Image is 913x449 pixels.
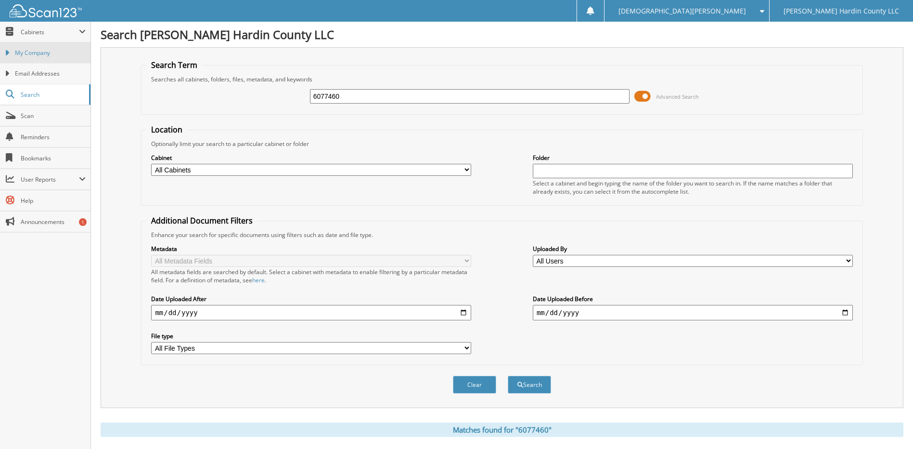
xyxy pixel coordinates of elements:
button: Search [508,376,551,394]
span: User Reports [21,175,79,184]
div: All metadata fields are searched by default. Select a cabinet with metadata to enable filtering b... [151,268,471,284]
button: Clear [453,376,496,394]
span: Cabinets [21,28,79,36]
img: scan123-logo-white.svg [10,4,82,17]
span: Announcements [21,218,86,226]
span: Advanced Search [656,93,699,100]
div: Searches all cabinets, folders, files, metadata, and keywords [146,75,857,83]
label: Date Uploaded After [151,295,471,303]
legend: Additional Document Filters [146,215,257,226]
span: Search [21,91,84,99]
a: here [252,276,265,284]
legend: Search Term [146,60,202,70]
div: Select a cabinet and begin typing the name of the folder you want to search in. If the name match... [533,179,853,196]
label: File type [151,332,471,340]
label: Metadata [151,245,471,253]
input: start [151,305,471,320]
span: Bookmarks [21,154,86,162]
label: Date Uploaded Before [533,295,853,303]
span: Scan [21,112,86,120]
span: [PERSON_NAME] Hardin County LLC [784,8,899,14]
div: 1 [79,218,87,226]
span: [DEMOGRAPHIC_DATA][PERSON_NAME] [618,8,746,14]
span: Email Addresses [15,69,86,78]
label: Uploaded By [533,245,853,253]
label: Folder [533,154,853,162]
h1: Search [PERSON_NAME] Hardin County LLC [101,26,903,42]
label: Cabinet [151,154,471,162]
input: end [533,305,853,320]
div: Enhance your search for specific documents using filters such as date and file type. [146,231,857,239]
div: Matches found for "6077460" [101,423,903,437]
span: My Company [15,49,86,57]
div: Optionally limit your search to a particular cabinet or folder [146,140,857,148]
span: Help [21,197,86,205]
span: Reminders [21,133,86,141]
legend: Location [146,124,187,135]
